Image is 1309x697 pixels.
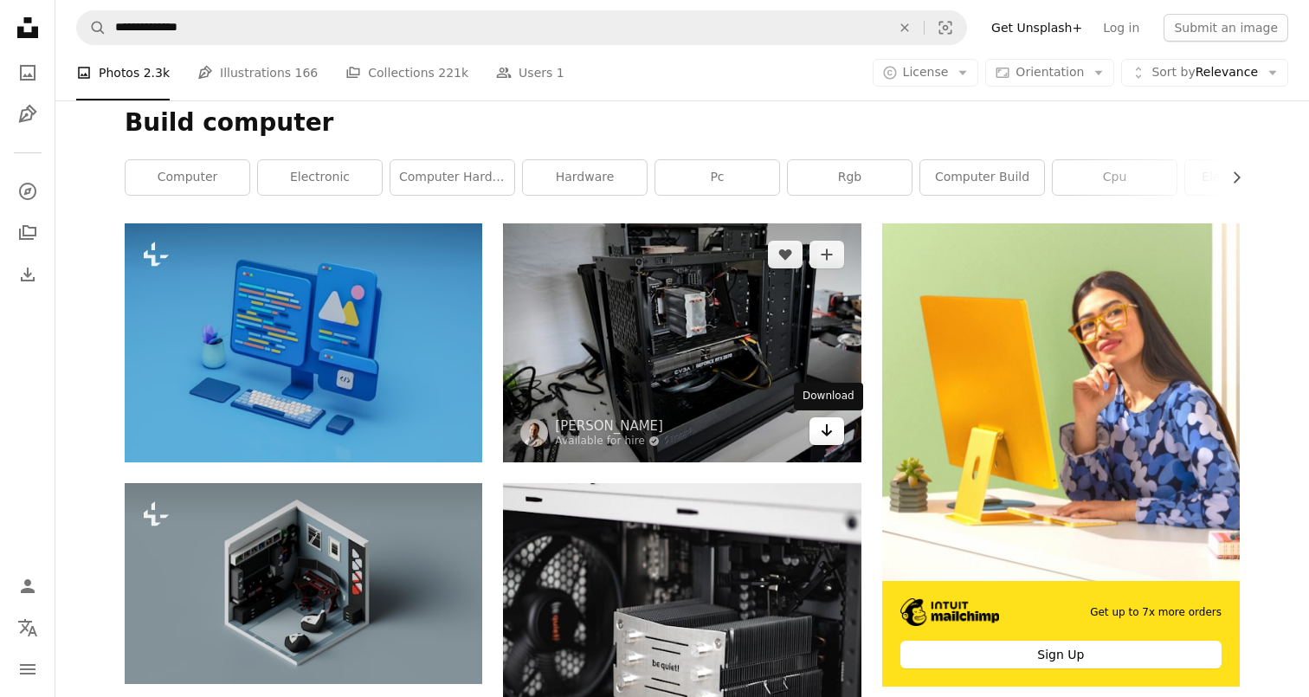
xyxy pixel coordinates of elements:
[809,417,844,445] a: Download
[10,569,45,603] a: Log in / Sign up
[10,10,45,48] a: Home — Unsplash
[1053,160,1177,195] a: cpu
[10,55,45,90] a: Photos
[125,575,482,591] a: A miniature room with a music setup.
[77,11,106,44] button: Search Unsplash
[655,160,779,195] a: pc
[295,63,319,82] span: 166
[1151,64,1258,81] span: Relevance
[1221,160,1240,195] button: scroll list to the right
[76,10,967,45] form: Find visuals sitewide
[125,223,482,461] img: A computer screen and keyboard on a blue background
[1016,65,1084,79] span: Orientation
[882,223,1240,687] a: Get up to 7x more ordersSign Up
[345,45,468,100] a: Collections 221k
[10,610,45,645] button: Language
[1185,160,1309,195] a: electronic chip
[10,257,45,292] a: Download History
[438,63,468,82] span: 221k
[886,11,924,44] button: Clear
[523,160,647,195] a: hardware
[503,223,861,461] img: black computer tower on white table
[981,14,1093,42] a: Get Unsplash+
[390,160,514,195] a: computer hardware
[882,223,1240,580] img: file-1722962862010-20b14c5a0a60image
[985,59,1114,87] button: Orientation
[788,160,912,195] a: rgb
[900,598,1000,626] img: file-1690386555781-336d1949dad1image
[197,45,318,100] a: Illustrations 166
[873,59,979,87] button: License
[503,334,861,350] a: black computer tower on white table
[809,241,844,268] button: Add to Collection
[900,641,1222,668] div: Sign Up
[125,107,1240,139] h1: Build computer
[10,652,45,687] button: Menu
[10,97,45,132] a: Illustrations
[126,160,249,195] a: computer
[258,160,382,195] a: electronic
[555,435,663,449] a: Available for hire
[903,65,949,79] span: License
[794,383,863,410] div: Download
[520,419,548,447] img: Go to Nathan Anderson's profile
[925,11,966,44] button: Visual search
[496,45,564,100] a: Users 1
[1164,14,1288,42] button: Submit an image
[10,216,45,250] a: Collections
[125,334,482,350] a: A computer screen and keyboard on a blue background
[1090,605,1222,620] span: Get up to 7x more orders
[1151,65,1195,79] span: Sort by
[1121,59,1288,87] button: Sort byRelevance
[920,160,1044,195] a: computer build
[1093,14,1150,42] a: Log in
[125,483,482,684] img: A miniature room with a music setup.
[768,241,803,268] button: Like
[555,417,663,435] a: [PERSON_NAME]
[10,174,45,209] a: Explore
[557,63,564,82] span: 1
